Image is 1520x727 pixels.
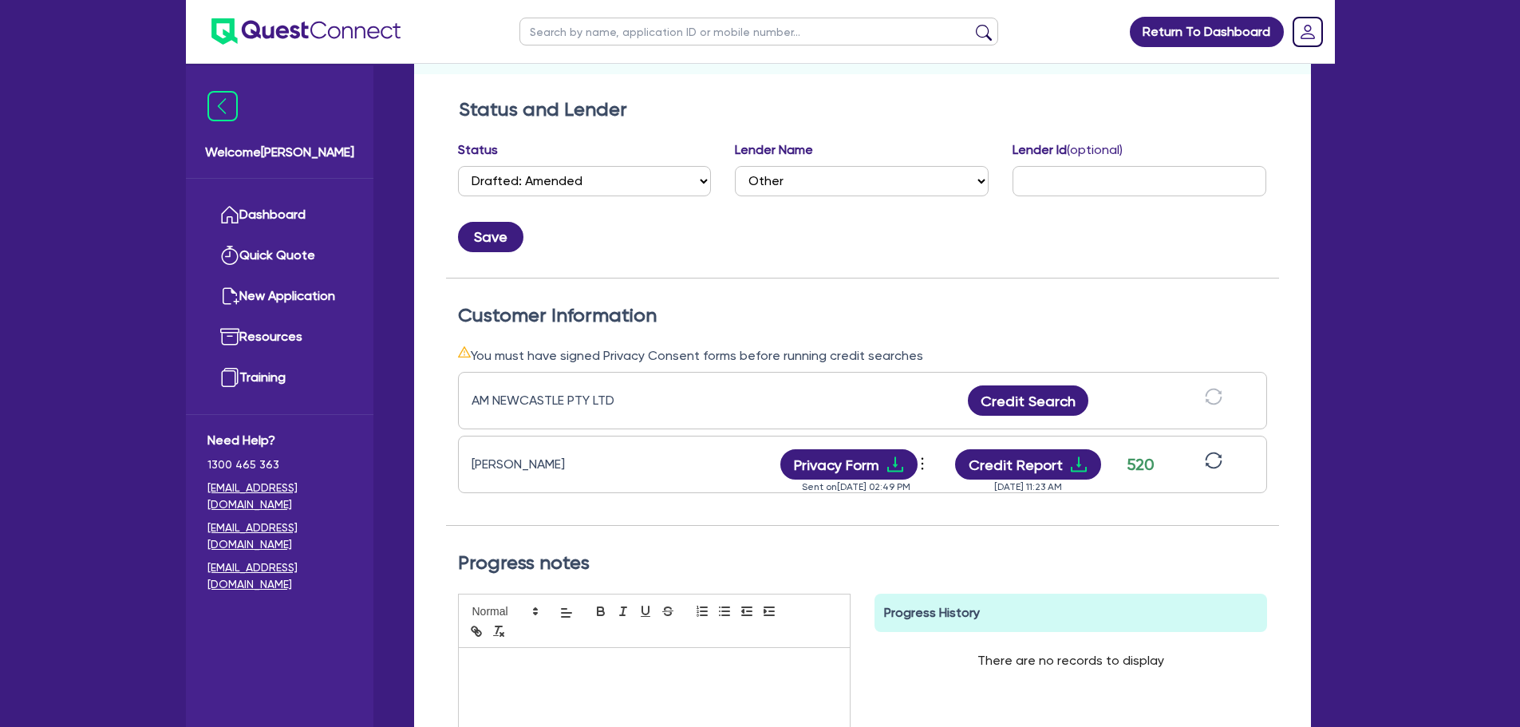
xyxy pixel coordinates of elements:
div: 520 [1121,452,1161,476]
label: Lender Name [735,140,813,160]
label: Lender Id [1013,140,1123,160]
div: [PERSON_NAME] [472,455,671,474]
span: more [914,452,930,476]
input: Search by name, application ID or mobile number... [519,18,998,45]
img: icon-menu-close [207,91,238,121]
h2: Progress notes [458,551,1267,575]
span: download [886,455,905,474]
button: Credit Search [968,385,1089,416]
label: Status [458,140,498,160]
h2: Customer Information [458,304,1267,327]
a: Dashboard [207,195,352,235]
span: sync [1205,388,1222,405]
button: Save [458,222,523,252]
span: (optional) [1067,142,1123,157]
a: Training [207,358,352,398]
img: quest-connect-logo-blue [211,18,401,45]
span: download [1069,455,1088,474]
span: warning [458,346,471,358]
h2: Status and Lender [459,98,1266,121]
a: Dropdown toggle [1287,11,1329,53]
div: Progress History [874,594,1267,632]
a: [EMAIL_ADDRESS][DOMAIN_NAME] [207,480,352,513]
button: Privacy Formdownload [780,449,918,480]
a: Resources [207,317,352,358]
button: Dropdown toggle [918,451,931,478]
a: Quick Quote [207,235,352,276]
div: You must have signed Privacy Consent forms before running credit searches [458,346,1267,365]
a: [EMAIL_ADDRESS][DOMAIN_NAME] [207,559,352,593]
img: new-application [220,286,239,306]
button: sync [1200,451,1227,479]
img: resources [220,327,239,346]
button: sync [1200,387,1227,415]
a: New Application [207,276,352,317]
span: 1300 465 363 [207,456,352,473]
img: training [220,368,239,387]
div: There are no records to display [958,632,1183,689]
a: [EMAIL_ADDRESS][DOMAIN_NAME] [207,520,352,553]
a: Return To Dashboard [1130,17,1284,47]
div: AM NEWCASTLE PTY LTD [472,391,671,410]
span: sync [1205,452,1222,469]
img: quick-quote [220,246,239,265]
button: Credit Reportdownload [955,449,1101,480]
span: Welcome [PERSON_NAME] [205,143,354,162]
span: Need Help? [207,431,352,450]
